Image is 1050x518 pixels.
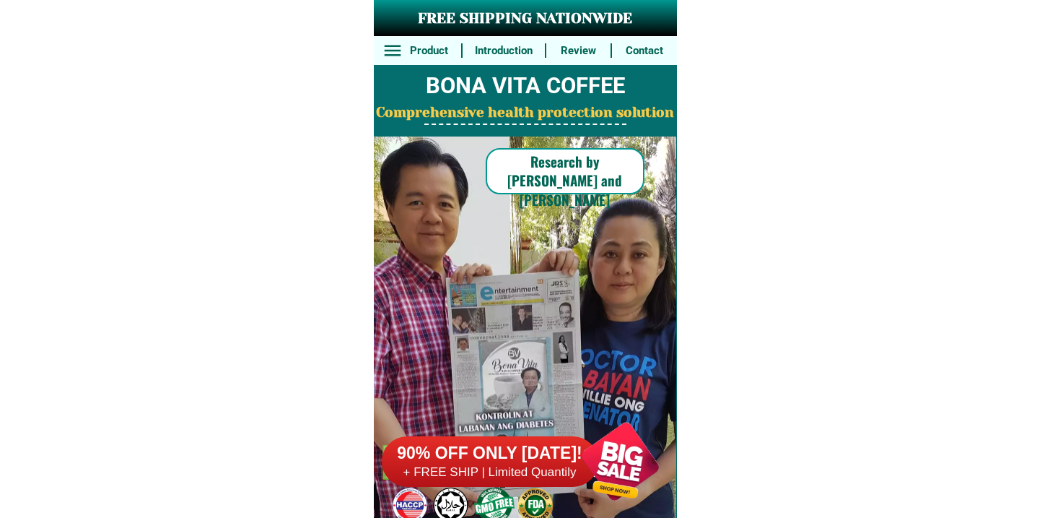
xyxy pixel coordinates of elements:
h6: Introduction [470,43,537,59]
h2: Comprehensive health protection solution [374,103,677,124]
h6: Review [554,43,603,59]
h6: 90% OFF ONLY [DATE]! [382,443,598,465]
h6: Product [404,43,453,59]
h6: Research by [PERSON_NAME] and [PERSON_NAME] [486,152,644,210]
h6: + FREE SHIP | Limited Quantily [382,465,598,480]
h3: FREE SHIPPING NATIONWIDE [374,8,677,30]
h6: Contact [620,43,669,59]
h2: BONA VITA COFFEE [374,69,677,103]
